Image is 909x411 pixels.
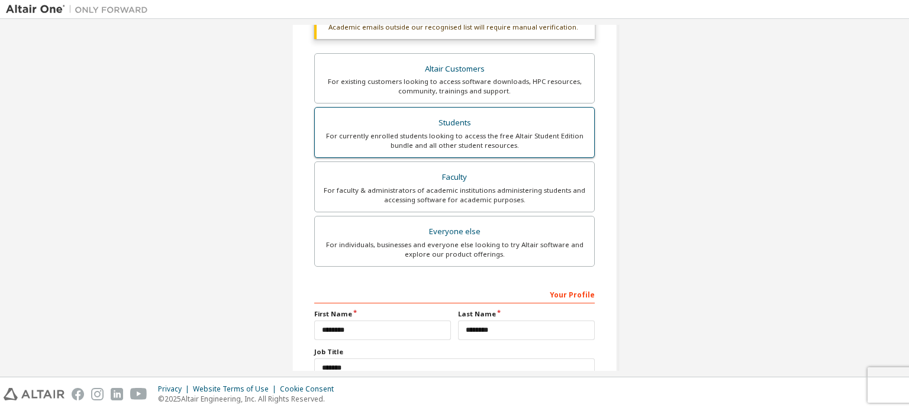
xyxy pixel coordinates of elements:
div: For existing customers looking to access software downloads, HPC resources, community, trainings ... [322,77,587,96]
label: Last Name [458,309,595,319]
img: Altair One [6,4,154,15]
div: Everyone else [322,224,587,240]
div: Faculty [322,169,587,186]
div: Academic emails outside our recognised list will require manual verification. [314,15,595,39]
div: For individuals, businesses and everyone else looking to try Altair software and explore our prod... [322,240,587,259]
img: youtube.svg [130,388,147,400]
div: Your Profile [314,284,595,303]
label: First Name [314,309,451,319]
div: For currently enrolled students looking to access the free Altair Student Edition bundle and all ... [322,131,587,150]
div: Students [322,115,587,131]
img: altair_logo.svg [4,388,65,400]
div: Privacy [158,384,193,394]
div: Cookie Consent [280,384,341,394]
p: © 2025 Altair Engineering, Inc. All Rights Reserved. [158,394,341,404]
label: Job Title [314,347,595,357]
img: linkedin.svg [111,388,123,400]
img: instagram.svg [91,388,104,400]
div: Website Terms of Use [193,384,280,394]
div: For faculty & administrators of academic institutions administering students and accessing softwa... [322,186,587,205]
div: Altair Customers [322,61,587,77]
img: facebook.svg [72,388,84,400]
